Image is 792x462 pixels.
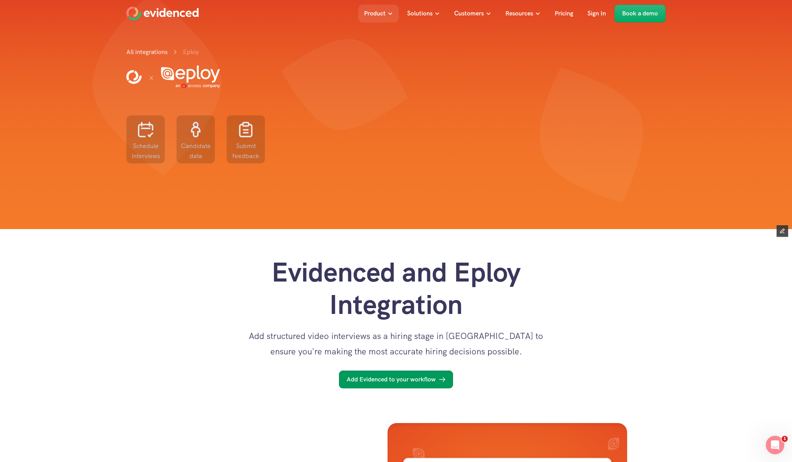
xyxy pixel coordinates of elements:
[180,141,211,161] p: Candidate data
[242,329,550,359] p: Add structured video interviews as a hiring stage in [GEOGRAPHIC_DATA] to ensure you're making th...
[242,256,550,321] h1: Evidenced and Eploy Integration
[230,141,261,161] p: Submit feedback
[126,48,168,56] a: All integrations
[407,8,433,19] p: Solutions
[766,436,784,454] iframe: Intercom live chat
[183,47,199,57] p: Eploy
[505,8,533,19] p: Resources
[587,8,606,19] p: Sign In
[582,5,612,22] a: Sign In
[339,371,453,388] a: Add Evidenced to your workflow
[777,225,788,237] button: Edit Framer Content
[347,374,436,384] p: Add Evidenced to your workflow
[130,141,161,161] p: Schedule interviews
[126,7,199,20] a: Home
[555,8,573,19] p: Pricing
[549,5,579,22] a: Pricing
[364,8,386,19] p: Product
[782,436,788,442] span: 1
[622,8,658,19] p: Book a demo
[614,5,666,22] a: Book a demo
[149,71,153,83] h5: x
[454,8,484,19] p: Customers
